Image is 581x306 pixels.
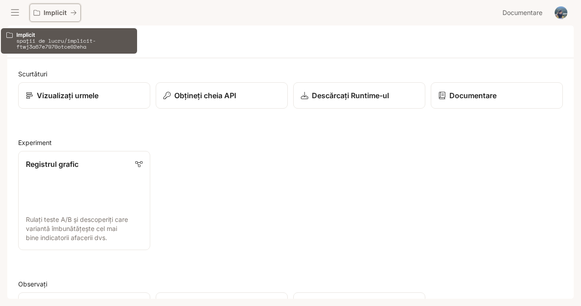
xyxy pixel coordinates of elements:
[174,91,236,100] font: Obțineți cheia API
[18,139,52,146] font: Experiment
[26,216,128,241] font: Rulați teste A/B și descoperiți care variantă îmbunătățește cel mai bine indicatorii afacerii dvs.
[44,9,67,16] font: Implicit
[431,82,563,109] a: Documentare
[552,4,570,22] button: Avatarul utilizatorului
[18,70,47,78] font: Scurtături
[293,82,425,109] a: Descărcați Runtime-ul
[30,4,81,22] button: Toate spațiile de lucru
[312,91,389,100] font: Descărcați Runtime-ul
[499,4,548,22] a: Documentare
[37,91,98,100] font: Vizualizați urmele
[555,6,567,19] img: Avatarul utilizatorului
[7,5,23,21] button: sertar deschis
[18,82,150,109] a: Vizualizați urmele
[156,82,288,109] button: Obțineți cheia API
[18,280,47,288] font: Observați
[502,9,542,16] font: Documentare
[16,37,96,50] font: spații de lucru/implicit-ftwj3a67e7970otce02eha
[16,31,35,38] font: Implicit
[26,160,79,169] font: Registrul grafic
[18,151,150,250] a: Registrul graficRulați teste A/B și descoperiți care variantă îmbunătățește cel mai bine indicato...
[449,91,497,100] font: Documentare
